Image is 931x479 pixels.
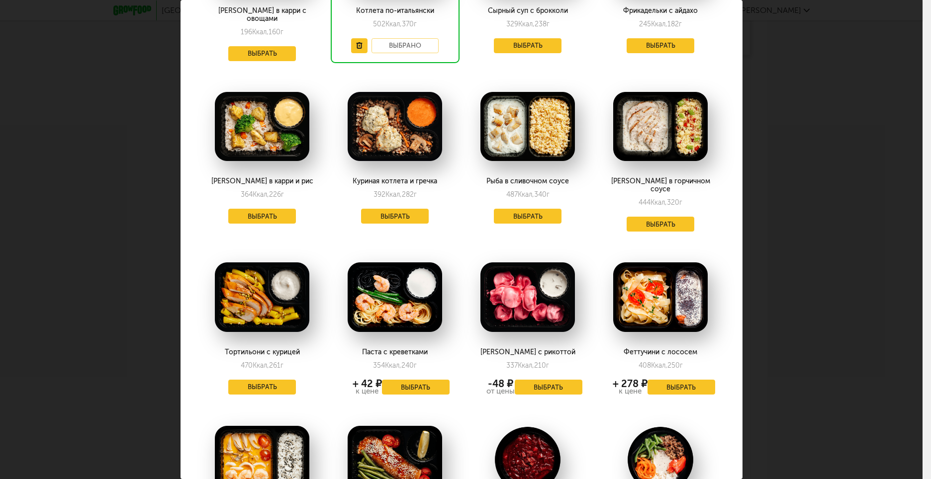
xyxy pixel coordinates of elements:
span: Ккал, [385,20,402,28]
div: + 42 ₽ [353,380,382,388]
button: Выбрать [648,380,715,395]
div: Котлета по-итальянски [340,7,449,15]
button: Выбрать [361,209,429,224]
img: big_A3yx2kA4FlQHMINr.png [348,262,442,332]
img: big_zE3OJouargrLql6B.png [348,92,442,161]
div: Сырный суп с брокколи [473,7,582,15]
span: г [280,361,283,370]
img: big_h3cTfTpIuWRXJaMB.png [613,92,708,161]
div: -48 ₽ [486,380,515,388]
button: Выбрать [627,38,694,53]
div: Фрикадельки с айдахо [606,7,715,15]
button: Выбрать [382,380,450,395]
img: big_GR9uAnlXV1NwUdsy.png [215,262,309,332]
button: Выбрать [228,380,296,395]
div: Тортильони с курицей [207,348,316,356]
div: Паста с креветками [340,348,449,356]
span: Ккал, [518,190,534,199]
div: 245 182 [639,20,682,28]
span: г [280,28,283,36]
div: [PERSON_NAME] в горчичном соусе [606,177,715,193]
span: г [414,190,417,199]
div: 408 250 [639,361,683,370]
div: 354 240 [373,361,417,370]
span: Ккал, [651,20,667,28]
div: Куриная котлета и гречка [340,177,449,185]
button: Выбрать [494,38,561,53]
div: 444 320 [639,198,682,207]
span: Ккал, [518,361,534,370]
span: Ккал, [651,361,667,370]
span: г [547,190,550,199]
button: Выбрать [228,46,296,61]
span: Ккал, [385,190,402,199]
span: г [679,198,682,207]
div: Рыба в сливочном соусе [473,177,582,185]
span: г [546,361,549,370]
div: Феттучини с лососем [606,348,715,356]
img: big_zfTIOZEUAEpp1bIA.png [613,262,708,332]
div: 487 340 [506,190,550,199]
span: г [281,190,284,199]
div: 337 210 [506,361,549,370]
img: big_JAvW54z5Y4bj1Dys.png [215,92,309,161]
span: г [680,361,683,370]
div: 392 282 [373,190,417,199]
div: [PERSON_NAME] в карри и рис [207,177,316,185]
div: 196 160 [241,28,283,36]
div: [PERSON_NAME] в карри с овощами [207,7,316,23]
span: Ккал, [253,190,269,199]
span: г [679,20,682,28]
span: Ккал, [651,198,667,207]
div: от цены [486,388,515,395]
button: Выбрать [228,209,296,224]
img: big_tsROXB5P9kwqKV4s.png [480,262,575,332]
div: 470 261 [241,361,283,370]
div: [PERSON_NAME] с рикоттой [473,348,582,356]
span: г [547,20,550,28]
span: Ккал, [253,361,269,370]
div: 329 238 [506,20,550,28]
span: Ккал, [518,20,535,28]
div: к цене [353,388,382,395]
span: Ккал, [385,361,401,370]
span: г [414,361,417,370]
button: Выбрать [627,217,694,232]
img: big_ejCNGcBlYKvKiHjS.png [480,92,575,161]
span: Ккал, [252,28,269,36]
span: г [414,20,417,28]
button: Выбрать [515,380,582,395]
div: 502 370 [373,20,417,28]
div: + 278 ₽ [613,380,648,388]
div: к цене [613,388,648,395]
button: Выбрать [494,209,561,224]
div: 364 226 [241,190,284,199]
